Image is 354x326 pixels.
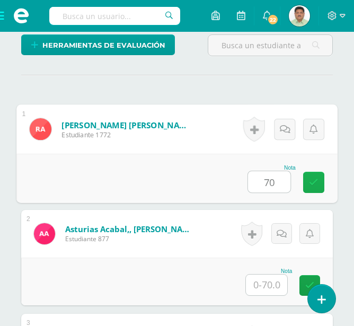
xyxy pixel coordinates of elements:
[65,224,192,234] a: Asturias Acabal,, [PERSON_NAME]
[34,223,55,244] img: 53f71a4d60ed15dcc8d0576c96955fc6.png
[61,119,192,130] a: [PERSON_NAME] [PERSON_NAME]
[49,7,180,25] input: Busca un usuario...
[267,14,279,25] span: 22
[248,171,290,192] input: 0-70.0
[245,268,292,274] div: Nota
[65,234,192,243] span: Estudiante 877
[21,34,175,55] a: Herramientas de evaluación
[61,130,192,139] span: Estudiante 1772
[289,5,310,27] img: 1d472e67e3e76d7ad87f248a7fead873.png
[247,165,296,171] div: Nota
[42,36,165,55] span: Herramientas de evaluación
[208,35,332,56] input: Busca un estudiante aquí...
[246,275,287,295] input: 0-70.0
[30,118,51,140] img: bf7db1b0bd42ccc23e763b464e009d29.png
